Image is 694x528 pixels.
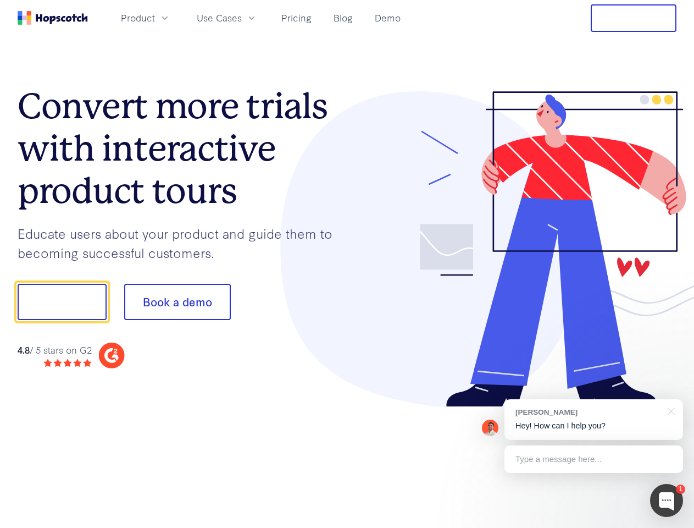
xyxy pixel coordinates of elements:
span: Product [121,11,155,25]
span: Use Cases [197,11,242,25]
a: Blog [329,9,357,27]
a: Home [18,11,88,25]
button: Use Cases [190,9,264,27]
img: Mark Spera [482,420,498,436]
p: Hey! How can I help you? [515,420,672,432]
a: Pricing [277,9,316,27]
div: Type a message here... [504,446,683,473]
p: Educate users about your product and guide them to becoming successful customers. [18,224,347,262]
button: Product [114,9,177,27]
button: Show me! [18,284,107,320]
div: [PERSON_NAME] [515,407,661,417]
strong: 4.8 [18,343,30,356]
button: Book a demo [124,284,231,320]
div: / 5 stars on G2 [18,343,92,357]
div: 1 [676,485,685,494]
a: Demo [370,9,405,27]
h1: Convert more trials with interactive product tours [18,85,347,212]
button: Free Trial [591,4,676,32]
